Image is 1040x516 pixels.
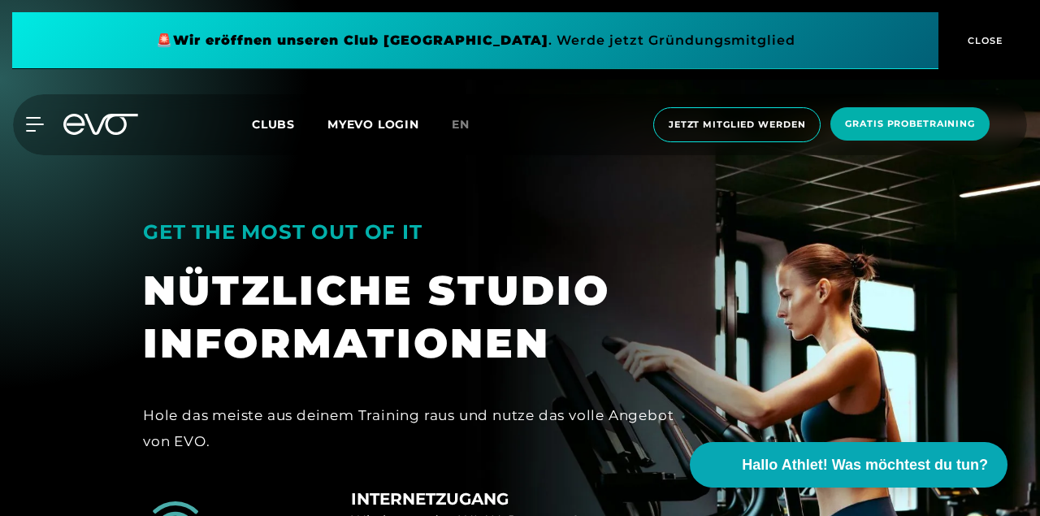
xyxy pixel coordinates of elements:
h4: INTERNETZUGANG [351,487,509,511]
a: MYEVO LOGIN [327,117,419,132]
div: Hole das meiste aus deinem Training raus und nutze das volle Angebot von EVO. [143,402,702,455]
span: Jetzt Mitglied werden [669,118,805,132]
a: Jetzt Mitglied werden [648,107,825,142]
a: en [452,115,489,134]
span: Hallo Athlet! Was möchtest du tun? [742,454,988,476]
span: Clubs [252,117,295,132]
button: CLOSE [938,12,1028,69]
div: GET THE MOST OUT OF IT [143,213,702,251]
span: Gratis Probetraining [845,117,975,131]
a: Clubs [252,116,327,132]
a: Gratis Probetraining [825,107,994,142]
div: NÜTZLICHE STUDIO INFORMATIONEN [143,264,702,370]
button: Hallo Athlet! Was möchtest du tun? [690,442,1007,488]
span: CLOSE [964,33,1003,48]
span: en [452,117,470,132]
